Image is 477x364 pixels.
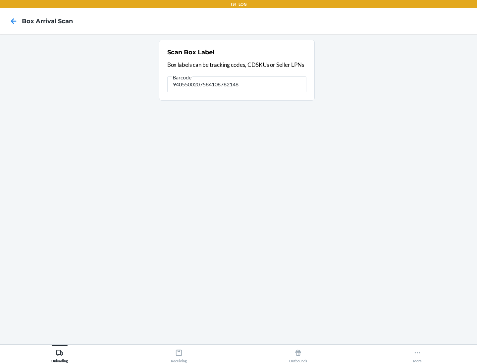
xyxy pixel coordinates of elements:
[238,345,358,363] button: Outbounds
[172,74,192,81] span: Barcode
[51,346,68,363] div: Unloading
[167,76,306,92] input: Barcode
[167,61,306,69] p: Box labels can be tracking codes, CDSKUs or Seller LPNs
[413,346,422,363] div: More
[289,346,307,363] div: Outbounds
[167,48,214,57] h2: Scan Box Label
[171,346,187,363] div: Receiving
[230,1,247,7] p: TST_LOG
[358,345,477,363] button: More
[22,17,73,25] h4: Box Arrival Scan
[119,345,238,363] button: Receiving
